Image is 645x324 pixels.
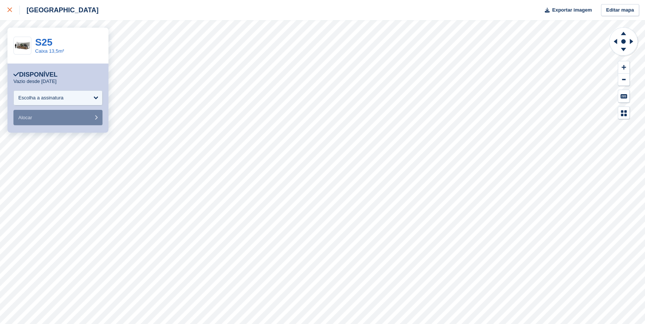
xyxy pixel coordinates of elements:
[13,110,102,125] button: Alocar
[618,61,629,74] button: Zoom In
[20,6,98,15] div: [GEOGRAPHIC_DATA]
[14,39,31,52] img: 135-sqft-unit.jpg
[552,6,592,14] span: Exportar imagem
[618,74,629,86] button: Zoom Out
[19,71,58,78] font: Disponível
[35,37,52,48] a: S25
[618,107,629,119] button: Map Legend
[18,115,32,120] span: Alocar
[618,90,629,102] button: Keyboard Shortcuts
[35,48,64,54] a: Caixa 13,5m²
[13,78,56,84] p: Vazio desde [DATE]
[540,4,592,16] button: Exportar imagem
[18,94,64,102] div: Escolha a assinatura
[601,4,639,16] a: Editar mapa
